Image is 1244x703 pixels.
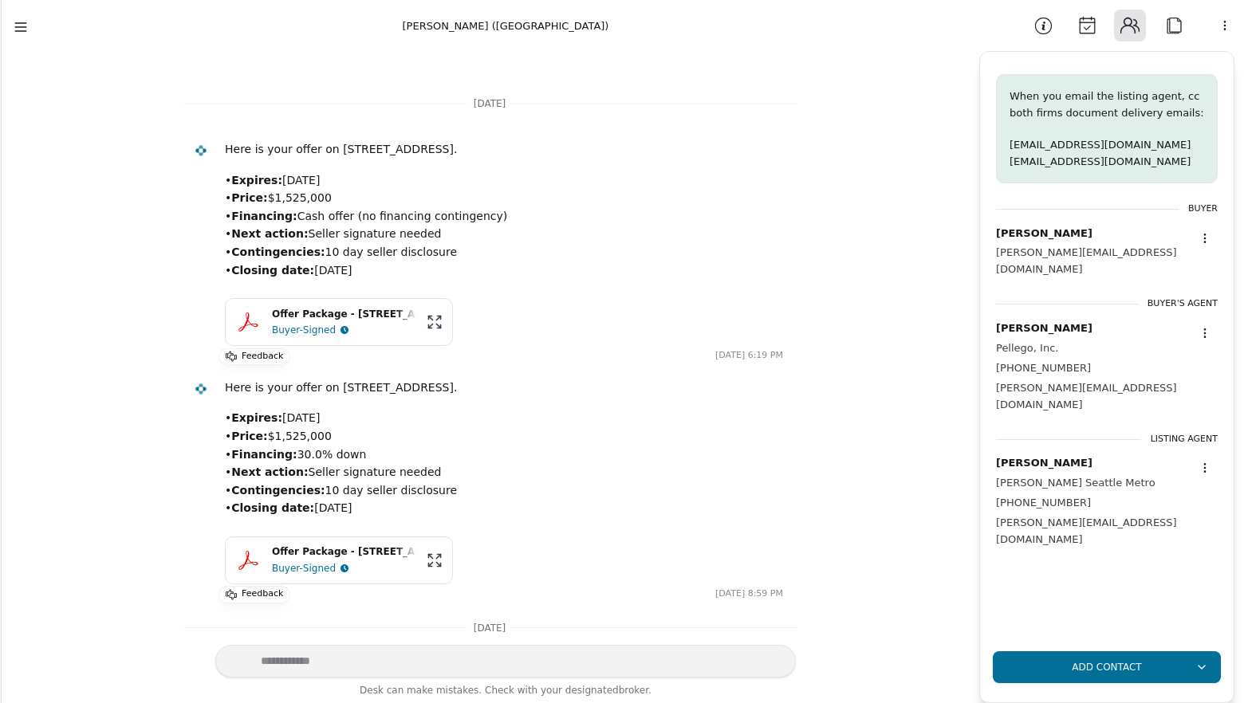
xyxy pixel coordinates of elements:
div: Buyer [1188,202,1218,216]
span: designated [565,685,619,696]
strong: Expires: [231,411,282,424]
textarea: Write your prompt here [215,645,796,677]
div: [PERSON_NAME] [996,320,1192,337]
strong: Closing date: [231,264,314,277]
div: [EMAIL_ADDRESS][DOMAIN_NAME] [1010,153,1191,170]
img: Desk [195,144,208,158]
button: Add Contact [993,651,1221,683]
p: • [DATE] • $1,525,000 • Cash offer (no financing contingency) • Seller signature needed • 10 day ... [225,171,783,280]
div: [PERSON_NAME] ([GEOGRAPHIC_DATA]) [403,18,609,34]
div: Buyer's Agent [1148,297,1218,311]
div: [PERSON_NAME] [996,226,1192,242]
span: Add Contact [1072,659,1141,675]
time: [DATE] 8:59 PM [715,587,783,601]
strong: Contingencies: [231,245,325,258]
p: Feedback [242,349,283,365]
strong: Financing: [231,448,297,461]
div: [PHONE_NUMBER] [996,360,1192,377]
p: Feedback [242,587,283,603]
div: [EMAIL_ADDRESS][DOMAIN_NAME] [1010,136,1191,153]
strong: Expires: [231,174,282,187]
div: Pellego, Inc. [996,340,1192,357]
p: Here is your offer on [STREET_ADDRESS]. [225,379,783,397]
time: [DATE] 6:19 PM [715,349,783,363]
div: [PHONE_NUMBER] [996,495,1192,512]
div: Desk can make mistakes. Check with your broker. [215,682,796,703]
p: • [DATE] • $1,525,000 • 30.0% down • Seller signature needed • 10 day seller disclosure • [DATE] [225,409,783,517]
div: Buyer-Signed [272,560,336,576]
div: Offer Package - [STREET_ADDRESS] [272,307,417,322]
img: Desk [195,382,208,395]
div: [PERSON_NAME] Seattle Metro [996,475,1192,492]
strong: Next action: [231,465,308,478]
div: [PERSON_NAME][EMAIL_ADDRESS][DOMAIN_NAME] [996,245,1192,278]
div: Offer Package - [STREET_ADDRESS] [272,544,417,560]
div: Listing Agent [1151,433,1218,446]
div: [PERSON_NAME][EMAIL_ADDRESS][DOMAIN_NAME] [996,515,1192,548]
div: When you email the listing agent, cc both firms document delivery emails: [1010,88,1204,121]
button: Offer Package - [STREET_ADDRESS]Buyer-Signed [225,536,453,584]
strong: Next action: [231,227,308,240]
strong: Price: [231,191,267,204]
span: [DATE] [467,96,513,112]
div: [PERSON_NAME][EMAIL_ADDRESS][DOMAIN_NAME] [996,380,1192,414]
span: [DATE] [467,620,513,636]
div: Buyer-Signed [272,322,336,338]
button: Offer Package - [STREET_ADDRESS]Buyer-Signed [225,298,453,346]
strong: Contingencies: [231,484,325,497]
div: [PERSON_NAME] [996,455,1192,472]
p: Here is your offer on [STREET_ADDRESS]. [225,140,783,159]
strong: Closing date: [231,501,314,514]
strong: Financing: [231,210,297,222]
strong: Price: [231,430,267,442]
